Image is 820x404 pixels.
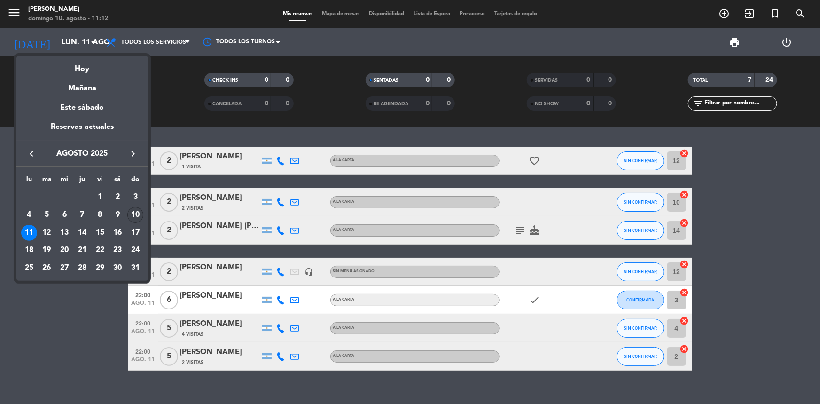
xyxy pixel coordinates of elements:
[21,260,37,276] div: 25
[56,225,72,241] div: 13
[127,260,143,276] div: 31
[39,260,55,276] div: 26
[73,206,91,224] td: 7 de agosto de 2025
[91,242,109,260] td: 22 de agosto de 2025
[127,225,143,241] div: 17
[20,174,38,189] th: lunes
[39,207,55,223] div: 5
[73,174,91,189] th: jueves
[92,225,108,241] div: 15
[109,242,125,258] div: 23
[126,206,144,224] td: 10 de agosto de 2025
[38,242,56,260] td: 19 de agosto de 2025
[38,224,56,242] td: 12 de agosto de 2025
[39,242,55,258] div: 19
[16,121,148,140] div: Reservas actuales
[127,148,139,159] i: keyboard_arrow_right
[126,224,144,242] td: 17 de agosto de 2025
[56,242,72,258] div: 20
[109,189,125,205] div: 2
[126,259,144,277] td: 31 de agosto de 2025
[20,242,38,260] td: 18 de agosto de 2025
[21,207,37,223] div: 4
[38,206,56,224] td: 5 de agosto de 2025
[109,206,127,224] td: 9 de agosto de 2025
[20,206,38,224] td: 4 de agosto de 2025
[20,188,91,206] td: AGO.
[125,148,141,160] button: keyboard_arrow_right
[91,224,109,242] td: 15 de agosto de 2025
[73,224,91,242] td: 14 de agosto de 2025
[109,224,127,242] td: 16 de agosto de 2025
[74,260,90,276] div: 28
[55,206,73,224] td: 6 de agosto de 2025
[21,225,37,241] div: 11
[127,189,143,205] div: 3
[20,224,38,242] td: 11 de agosto de 2025
[55,259,73,277] td: 27 de agosto de 2025
[92,260,108,276] div: 29
[91,259,109,277] td: 29 de agosto de 2025
[74,207,90,223] div: 7
[38,174,56,189] th: martes
[109,260,125,276] div: 30
[109,207,125,223] div: 9
[127,207,143,223] div: 10
[91,174,109,189] th: viernes
[109,188,127,206] td: 2 de agosto de 2025
[126,242,144,260] td: 24 de agosto de 2025
[109,259,127,277] td: 30 de agosto de 2025
[109,225,125,241] div: 16
[73,259,91,277] td: 28 de agosto de 2025
[91,188,109,206] td: 1 de agosto de 2025
[127,242,143,258] div: 24
[126,188,144,206] td: 3 de agosto de 2025
[56,260,72,276] div: 27
[20,259,38,277] td: 25 de agosto de 2025
[55,224,73,242] td: 13 de agosto de 2025
[109,242,127,260] td: 23 de agosto de 2025
[74,225,90,241] div: 14
[39,225,55,241] div: 12
[74,242,90,258] div: 21
[23,148,40,160] button: keyboard_arrow_left
[55,242,73,260] td: 20 de agosto de 2025
[56,207,72,223] div: 6
[91,206,109,224] td: 8 de agosto de 2025
[21,242,37,258] div: 18
[73,242,91,260] td: 21 de agosto de 2025
[109,174,127,189] th: sábado
[16,56,148,75] div: Hoy
[126,174,144,189] th: domingo
[26,148,37,159] i: keyboard_arrow_left
[16,75,148,95] div: Mañana
[16,95,148,121] div: Este sábado
[38,259,56,277] td: 26 de agosto de 2025
[92,242,108,258] div: 22
[92,207,108,223] div: 8
[92,189,108,205] div: 1
[40,148,125,160] span: agosto 2025
[55,174,73,189] th: miércoles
